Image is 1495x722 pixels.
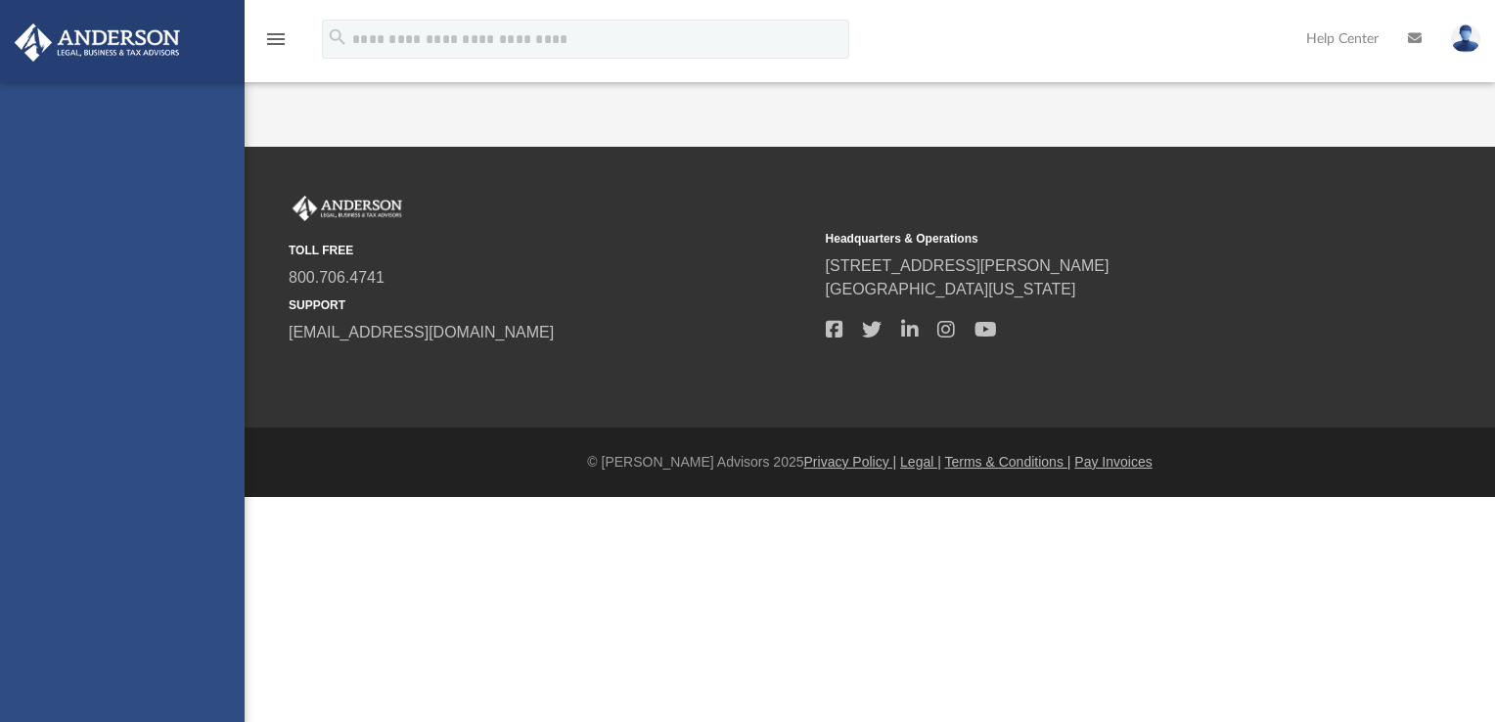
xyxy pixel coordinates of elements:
[289,324,554,340] a: [EMAIL_ADDRESS][DOMAIN_NAME]
[1451,24,1480,53] img: User Pic
[826,230,1349,248] small: Headquarters & Operations
[327,26,348,48] i: search
[9,23,186,62] img: Anderson Advisors Platinum Portal
[289,296,812,314] small: SUPPORT
[289,242,812,259] small: TOLL FREE
[245,452,1495,473] div: © [PERSON_NAME] Advisors 2025
[826,281,1076,297] a: [GEOGRAPHIC_DATA][US_STATE]
[1074,454,1152,470] a: Pay Invoices
[264,27,288,51] i: menu
[264,37,288,51] a: menu
[826,257,1110,274] a: [STREET_ADDRESS][PERSON_NAME]
[900,454,941,470] a: Legal |
[945,454,1071,470] a: Terms & Conditions |
[289,269,385,286] a: 800.706.4741
[289,196,406,221] img: Anderson Advisors Platinum Portal
[804,454,897,470] a: Privacy Policy |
